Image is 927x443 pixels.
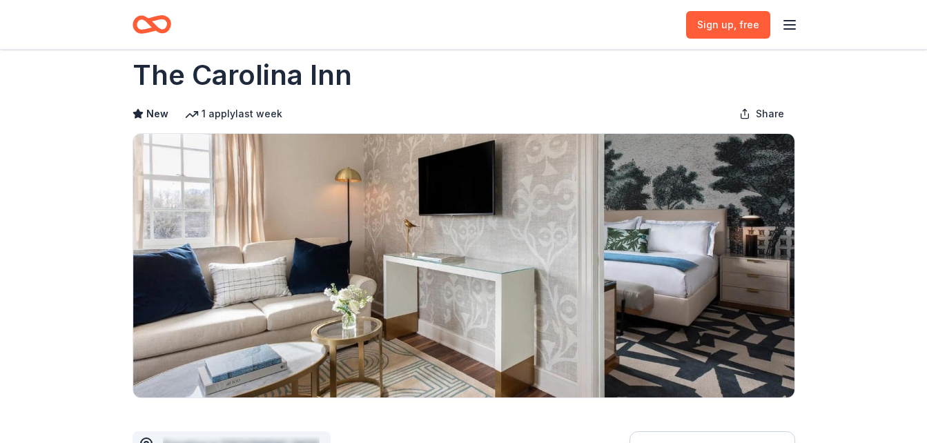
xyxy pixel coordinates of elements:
span: , free [734,19,759,30]
a: Sign up, free [686,11,770,39]
a: Home [133,8,171,41]
button: Share [728,100,795,128]
h1: The Carolina Inn [133,56,352,95]
div: 1 apply last week [185,106,282,122]
img: Image for The Carolina Inn [133,134,794,397]
span: Share [756,106,784,122]
span: New [146,106,168,122]
span: Sign up [697,17,759,33]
